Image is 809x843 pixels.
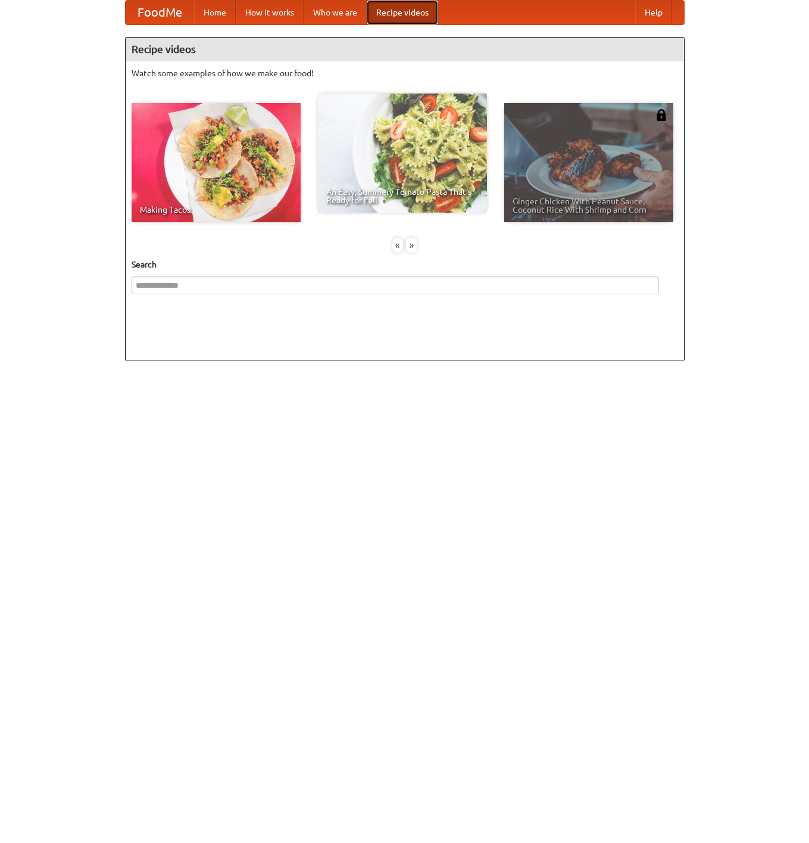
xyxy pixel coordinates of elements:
div: « [392,238,403,253]
a: Recipe videos [367,1,438,24]
a: Making Tacos [132,103,301,222]
p: Watch some examples of how we make our food! [132,67,678,79]
div: » [406,238,417,253]
a: Home [194,1,236,24]
a: How it works [236,1,304,24]
a: Help [635,1,672,24]
span: Making Tacos [140,206,292,214]
img: 483408.png [655,109,667,121]
h4: Recipe videos [126,38,684,61]
span: An Easy, Summery Tomato Pasta That's Ready for Fall [326,188,479,204]
a: Who we are [304,1,367,24]
a: An Easy, Summery Tomato Pasta That's Ready for Fall [318,94,487,213]
a: FoodMe [126,1,194,24]
h5: Search [132,259,678,270]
